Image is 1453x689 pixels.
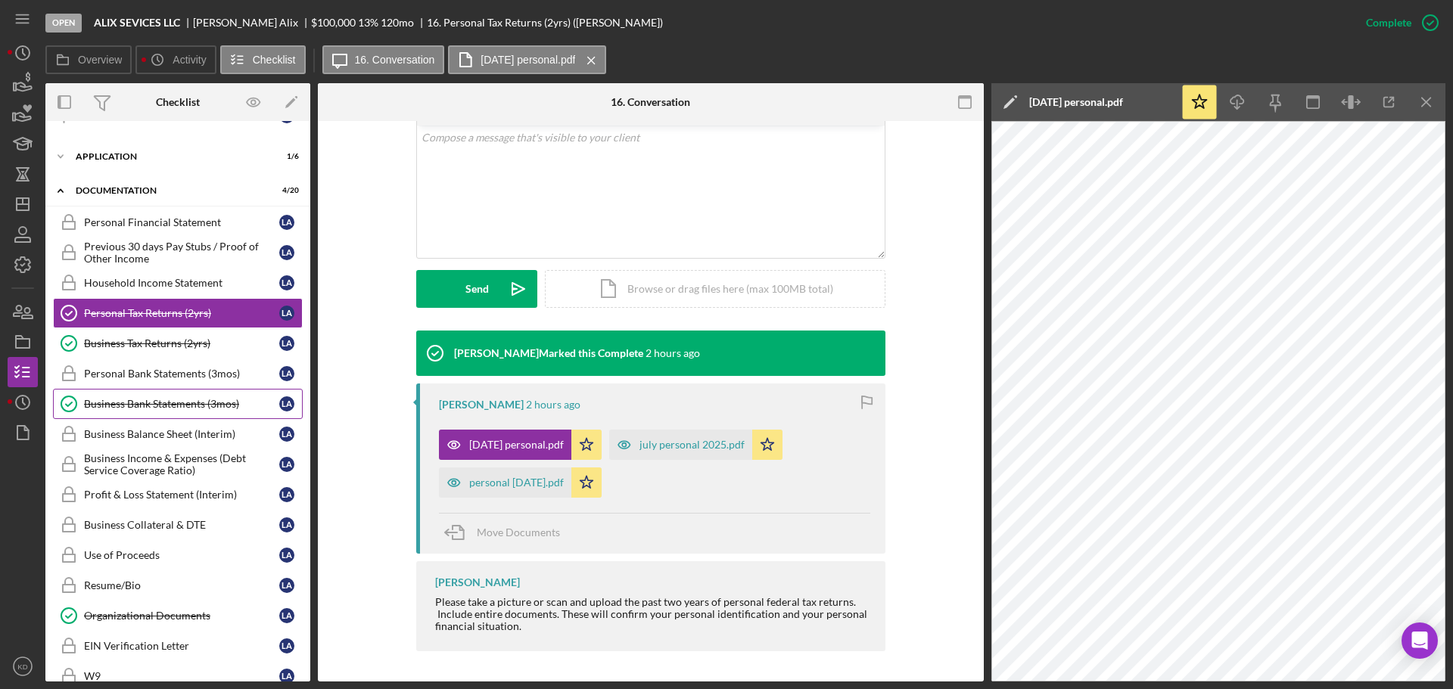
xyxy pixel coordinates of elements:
[78,54,122,66] label: Overview
[84,307,279,319] div: Personal Tax Returns (2yrs)
[94,17,180,29] b: ALIX SEVICES LLC
[17,663,27,671] text: KD
[8,651,38,681] button: KD
[53,101,303,131] a: Prequalification CompleteLA
[435,576,520,588] div: [PERSON_NAME]
[639,439,745,451] div: july personal 2025.pdf
[253,54,296,66] label: Checklist
[646,347,700,359] time: 2025-09-30 17:37
[416,270,537,308] button: Send
[220,45,306,74] button: Checklist
[439,430,602,460] button: [DATE] personal.pdf
[53,480,303,510] a: Profit & Loss Statement (Interim)LA
[272,186,299,195] div: 4 / 20
[84,670,279,682] div: W9
[439,514,575,551] button: Move Documents
[279,245,294,260] div: L A
[1366,8,1411,38] div: Complete
[609,430,783,460] button: july personal 2025.pdf
[84,579,279,591] div: Resume/Bio
[469,476,564,489] div: personal [DATE].pdf
[53,237,303,268] a: Previous 30 days Pay Stubs / Proof of Other IncomeLA
[84,398,279,410] div: Business Bank Statements (3mos)
[322,45,445,74] button: 16. Conversation
[156,96,200,108] div: Checklist
[439,467,602,498] button: personal [DATE].pdf
[279,306,294,321] div: L A
[311,16,356,29] span: $100,000
[611,96,690,108] div: 16. Conversation
[477,526,560,538] span: Move Documents
[279,548,294,563] div: L A
[76,152,261,161] div: Application
[454,347,643,359] div: [PERSON_NAME] Marked this Complete
[1351,8,1445,38] button: Complete
[358,17,378,29] div: 13 %
[76,186,261,195] div: Documentation
[279,396,294,411] div: L A
[53,570,303,601] a: Resume/BioLA
[84,519,279,531] div: Business Collateral & DTE
[526,399,580,411] time: 2025-09-30 17:37
[135,45,216,74] button: Activity
[279,366,294,381] div: L A
[53,540,303,570] a: Use of ProceedsLA
[435,596,870,632] div: Please take a picture or scan and upload the past two years of personal federal tax returns. Incl...
[53,389,303,419] a: Business Bank Statements (3mos)LA
[84,428,279,440] div: Business Balance Sheet (Interim)
[439,399,524,411] div: [PERSON_NAME]
[53,449,303,480] a: Business Income & Expenses (Debt Service Coverage Ratio)LA
[279,517,294,532] div: L A
[381,17,414,29] div: 120 mo
[84,216,279,228] div: Personal Financial Statement
[272,152,299,161] div: 1 / 6
[84,368,279,380] div: Personal Bank Statements (3mos)
[84,640,279,652] div: EIN Verification Letter
[279,638,294,653] div: L A
[53,328,303,358] a: Business Tax Returns (2yrs)LA
[53,268,303,298] a: Household Income StatementLA
[84,241,279,265] div: Previous 30 days Pay Stubs / Proof of Other Income
[279,487,294,502] div: L A
[53,298,303,328] a: Personal Tax Returns (2yrs)LA
[84,452,279,476] div: Business Income & Expenses (Debt Service Coverage Ratio)
[279,608,294,623] div: L A
[279,275,294,290] div: L A
[465,270,489,308] div: Send
[279,578,294,593] div: L A
[84,549,279,561] div: Use of Proceeds
[1402,622,1438,659] div: Open Intercom Messenger
[53,419,303,449] a: Business Balance Sheet (Interim)LA
[193,17,311,29] div: [PERSON_NAME] Alix
[279,669,294,684] div: L A
[1029,96,1123,108] div: [DATE] personal.pdf
[448,45,606,74] button: [DATE] personal.pdf
[279,215,294,230] div: L A
[469,439,564,451] div: [DATE] personal.pdf
[45,14,82,33] div: Open
[84,337,279,349] div: Business Tax Returns (2yrs)
[279,457,294,472] div: L A
[173,54,206,66] label: Activity
[53,207,303,237] a: Personal Financial StatementLA
[84,277,279,289] div: Household Income Statement
[481,54,575,66] label: [DATE] personal.pdf
[53,510,303,540] a: Business Collateral & DTELA
[427,17,663,29] div: 16. Personal Tax Returns (2yrs) ([PERSON_NAME])
[45,45,132,74] button: Overview
[279,336,294,351] div: L A
[84,610,279,622] div: Organizational Documents
[355,54,435,66] label: 16. Conversation
[53,631,303,661] a: EIN Verification LetterLA
[53,601,303,631] a: Organizational DocumentsLA
[279,427,294,442] div: L A
[53,358,303,389] a: Personal Bank Statements (3mos)LA
[84,489,279,501] div: Profit & Loss Statement (Interim)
